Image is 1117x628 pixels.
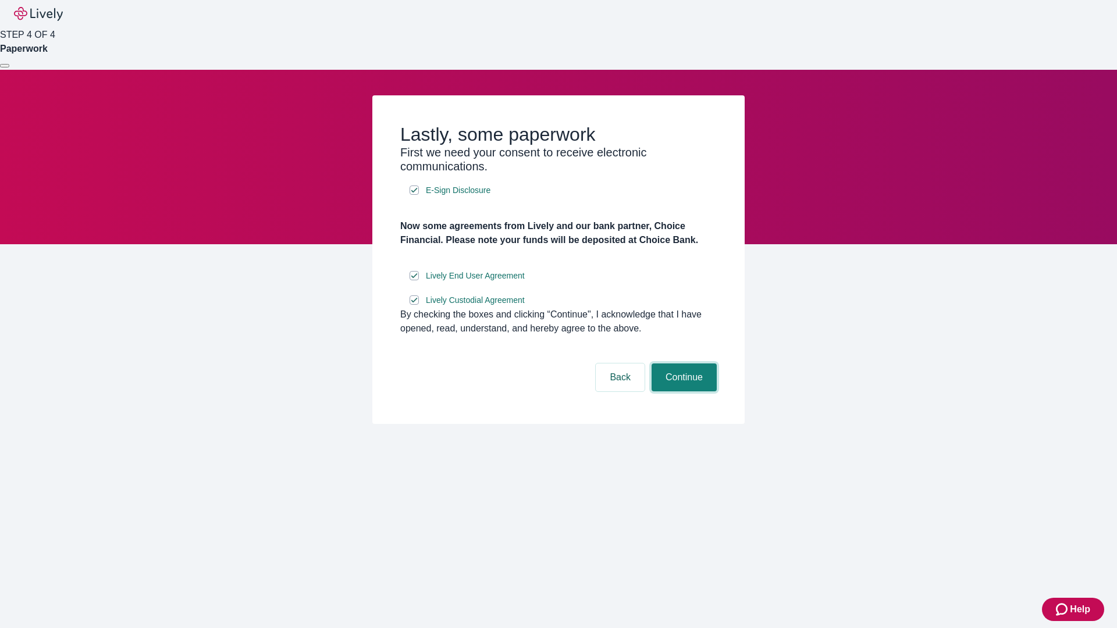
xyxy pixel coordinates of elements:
a: e-sign disclosure document [424,293,527,308]
h2: Lastly, some paperwork [400,123,717,145]
span: E-Sign Disclosure [426,184,490,197]
img: Lively [14,7,63,21]
h4: Now some agreements from Lively and our bank partner, Choice Financial. Please note your funds wi... [400,219,717,247]
h3: First we need your consent to receive electronic communications. [400,145,717,173]
svg: Zendesk support icon [1056,602,1070,616]
a: e-sign disclosure document [424,269,527,283]
button: Continue [652,363,717,391]
button: Zendesk support iconHelp [1042,598,1104,621]
a: e-sign disclosure document [424,183,493,198]
span: Lively Custodial Agreement [426,294,525,306]
div: By checking the boxes and clicking “Continue", I acknowledge that I have opened, read, understand... [400,308,717,336]
span: Help [1070,602,1090,616]
button: Back [596,363,645,391]
span: Lively End User Agreement [426,270,525,282]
